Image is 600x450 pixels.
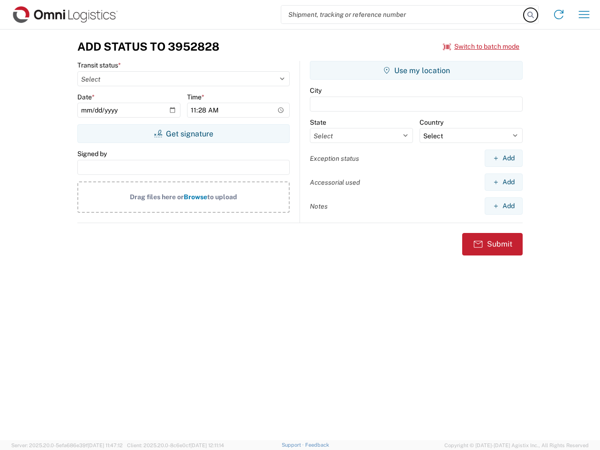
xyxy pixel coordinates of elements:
[310,154,359,163] label: Exception status
[127,442,224,448] span: Client: 2025.20.0-8c6e0cf
[443,39,519,54] button: Switch to batch mode
[11,442,123,448] span: Server: 2025.20.0-5efa686e39f
[282,442,305,448] a: Support
[184,193,207,201] span: Browse
[77,93,95,101] label: Date
[485,197,523,215] button: Add
[485,173,523,191] button: Add
[462,233,523,255] button: Submit
[88,442,123,448] span: [DATE] 11:47:12
[187,93,204,101] label: Time
[310,178,360,187] label: Accessorial used
[77,61,121,69] label: Transit status
[77,124,290,143] button: Get signature
[485,150,523,167] button: Add
[310,86,322,95] label: City
[310,202,328,210] label: Notes
[420,118,443,127] label: Country
[310,61,523,80] button: Use my location
[77,40,219,53] h3: Add Status to 3952828
[444,441,589,450] span: Copyright © [DATE]-[DATE] Agistix Inc., All Rights Reserved
[77,150,107,158] label: Signed by
[310,118,326,127] label: State
[305,442,329,448] a: Feedback
[190,442,224,448] span: [DATE] 12:11:14
[281,6,524,23] input: Shipment, tracking or reference number
[130,193,184,201] span: Drag files here or
[207,193,237,201] span: to upload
